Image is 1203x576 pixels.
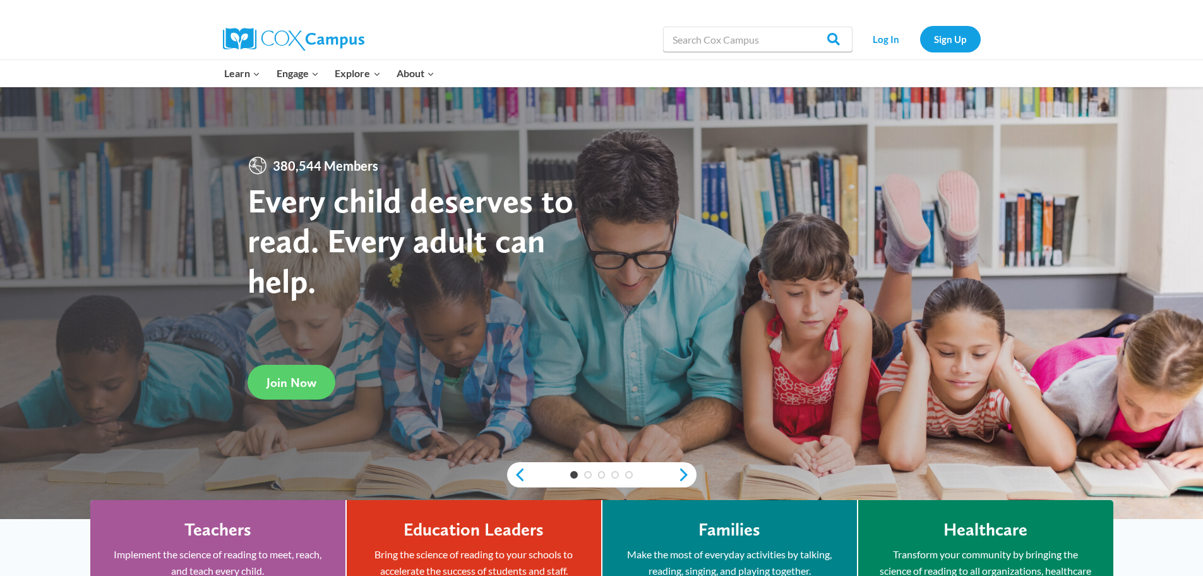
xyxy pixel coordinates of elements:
[268,156,383,176] span: 380,544 Members
[598,471,606,479] a: 3
[404,519,544,541] h4: Education Leaders
[217,60,443,87] nav: Primary Navigation
[277,65,319,82] span: Engage
[248,365,335,400] a: Join Now
[507,462,697,487] div: content slider buttons
[920,26,981,52] a: Sign Up
[663,27,853,52] input: Search Cox Campus
[859,26,914,52] a: Log In
[943,519,1027,541] h4: Healthcare
[266,375,316,390] span: Join Now
[570,471,578,479] a: 1
[335,65,380,82] span: Explore
[223,28,364,51] img: Cox Campus
[507,467,526,482] a: previous
[698,519,760,541] h4: Families
[224,65,260,82] span: Learn
[625,471,633,479] a: 5
[611,471,619,479] a: 4
[678,467,697,482] a: next
[248,180,573,301] strong: Every child deserves to read. Every adult can help.
[397,65,434,82] span: About
[859,26,981,52] nav: Secondary Navigation
[184,519,251,541] h4: Teachers
[584,471,592,479] a: 2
